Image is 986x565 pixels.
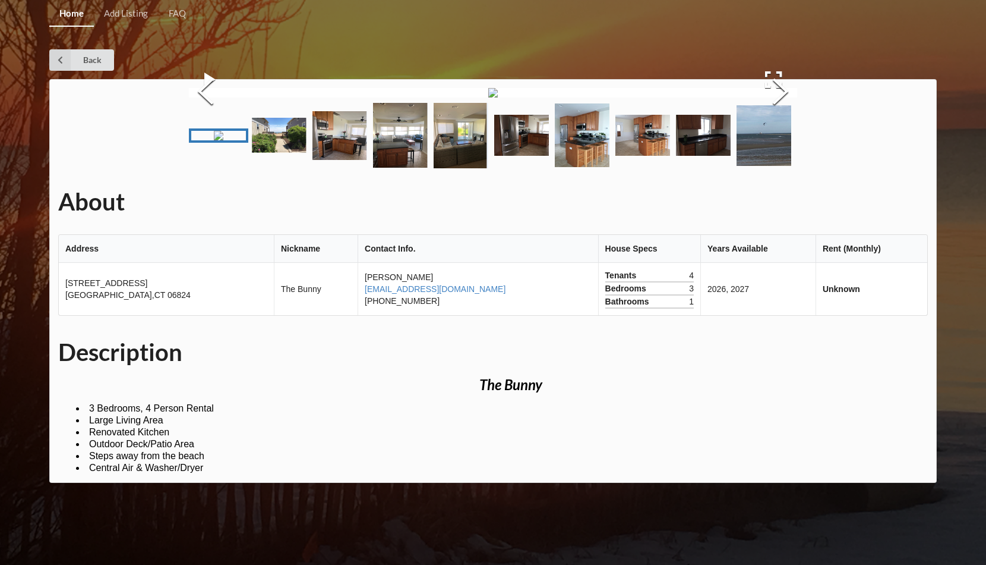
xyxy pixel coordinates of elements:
[700,235,816,263] th: Years Available
[676,115,731,156] img: IMG_1068.JPG
[358,235,598,263] th: Contact Info.
[488,88,498,98] img: 745_fairfield_neach%2FIMG_5176.PNG
[189,39,222,147] button: Previous Slide
[737,105,791,166] img: IMG_2436.jpg
[58,187,928,217] h1: About
[492,112,551,158] a: Go to Slide 6
[764,39,797,147] button: Next Slide
[689,269,694,281] span: 4
[750,62,797,97] button: Open Fullscreen
[252,118,306,153] img: image001.png
[249,115,309,155] a: Go to Slide 2
[312,111,367,160] img: image002.png
[49,1,94,27] a: Home
[605,282,649,294] span: Bedrooms
[365,284,505,294] a: [EMAIL_ADDRESS][DOMAIN_NAME]
[479,376,542,393] i: The Bunny
[494,115,549,156] img: IMG_1054.JPG
[555,103,609,167] img: IMG_1055.JPG
[65,278,147,288] span: [STREET_ADDRESS]
[598,235,700,263] th: House Specs
[552,101,612,169] a: Go to Slide 7
[76,462,203,474] li: Central Air & Washer/Dryer
[274,235,358,263] th: Nickname
[358,263,598,315] td: [PERSON_NAME] [PHONE_NUMBER]
[58,337,928,368] h1: Description
[65,290,191,300] span: [GEOGRAPHIC_DATA] , CT 06824
[605,296,652,307] span: Bathrooms
[734,103,794,168] a: Go to Slide 10
[613,112,672,158] a: Go to Slide 8
[49,49,114,71] a: Back
[310,109,369,162] a: Go to Slide 3
[823,284,860,294] b: Unknown
[59,235,274,263] th: Address
[674,112,733,158] a: Go to Slide 9
[189,101,798,171] div: Thumbnail Navigation
[274,263,358,315] td: The Bunny
[371,101,430,170] a: Go to Slide 4
[434,103,488,168] img: image004.png
[76,450,204,462] li: Steps away from the beach
[76,438,194,450] li: Outdoor Deck/Patio Area
[431,101,491,171] a: Go to Slide 5
[615,115,670,156] img: IMG_1065.JPG
[76,403,214,415] li: 3 Bedrooms, 4 Person Rental
[700,263,816,315] td: 2026, 2027
[76,415,163,426] li: Large Living Area
[605,269,640,281] span: Tenants
[94,1,158,27] a: Add Listing
[159,1,196,27] a: FAQ
[76,426,169,438] li: Renovated Kitchen
[689,282,694,294] span: 3
[373,103,428,168] img: image003.png
[816,235,927,263] th: Rent (Monthly)
[689,296,694,307] span: 1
